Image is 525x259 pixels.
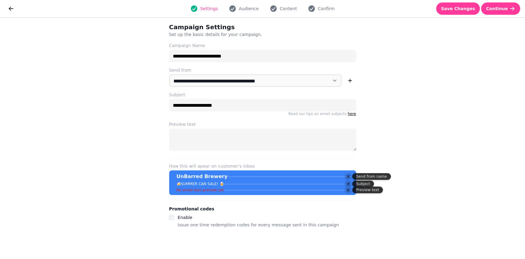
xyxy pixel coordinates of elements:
[177,181,224,186] p: 🍻SUMMER CAN SALE! 🍺
[169,31,327,38] p: Set up the basic details for your campaign.
[318,6,335,12] span: Confirm
[169,42,356,49] label: Campaign Name
[169,67,356,73] label: Send from
[352,181,374,187] div: Subject
[177,173,228,180] p: UnBarred Brewery
[169,111,356,116] p: Read our tips on email subjects
[481,2,520,15] button: Continue
[169,121,356,127] label: Preview text
[280,6,297,12] span: Content
[169,92,356,98] label: Subject
[486,6,508,11] span: Continue
[352,173,391,180] div: Send from name
[436,2,480,15] button: Save Changes
[177,188,224,193] p: No email text preview set
[441,6,475,11] span: Save Changes
[178,215,193,220] label: Enable
[200,6,218,12] span: Settings
[5,2,17,15] button: go back
[239,6,259,12] span: Audience
[348,112,356,116] a: here
[169,23,287,31] h2: Campaign Settings
[169,205,214,213] legend: Promotional codes
[169,163,356,169] label: How this will apear on customer's inbox
[178,221,339,229] p: Issue one time redemption codes for every message sent in this campaign
[352,186,383,193] div: Preview text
